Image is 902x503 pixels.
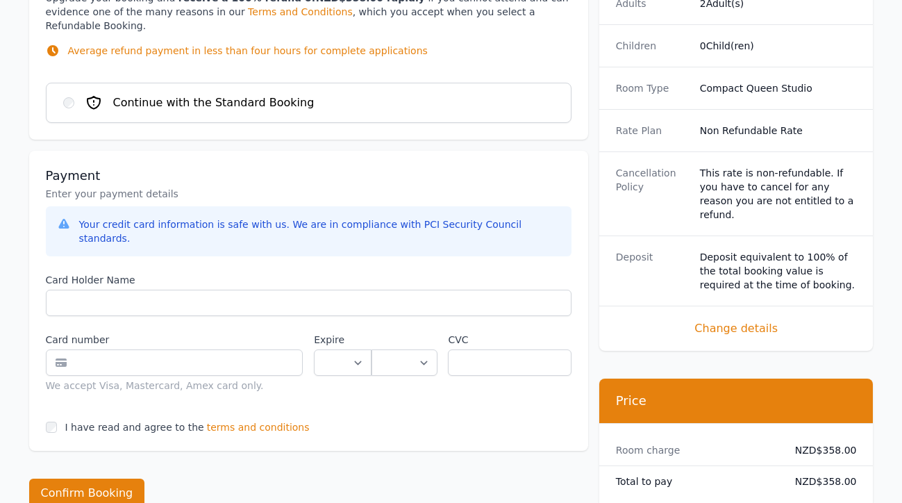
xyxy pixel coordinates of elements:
[46,273,571,287] label: Card Holder Name
[371,333,437,347] label: .
[616,39,689,53] dt: Children
[784,443,857,457] dd: NZD$358.00
[46,187,571,201] p: Enter your payment details
[79,217,560,245] div: Your credit card information is safe with us. We are in compliance with PCI Security Council stan...
[616,124,689,138] dt: Rate Plan
[65,422,204,433] label: I have read and agree to the
[248,6,353,17] a: Terms and Conditions
[616,475,773,488] dt: Total to pay
[700,81,857,95] dd: Compact Queen Studio
[700,39,857,53] dd: 0 Child(ren)
[46,167,571,184] h3: Payment
[700,166,857,222] div: This rate is non-refundable. If you have to cancel for any reason you are not entitled to a refund.
[207,420,310,434] span: terms and conditions
[616,320,857,337] span: Change details
[448,333,571,347] label: CVC
[616,393,857,409] h3: Price
[46,379,303,393] div: We accept Visa, Mastercard, Amex card only.
[616,250,689,292] dt: Deposit
[616,443,773,457] dt: Room charge
[68,44,428,58] p: Average refund payment in less than four hours for complete applications
[616,166,689,222] dt: Cancellation Policy
[700,124,857,138] dd: Non Refundable Rate
[46,333,303,347] label: Card number
[314,333,371,347] label: Expire
[784,475,857,488] dd: NZD$358.00
[700,250,857,292] dd: Deposit equivalent to 100% of the total booking value is required at the time of booking.
[616,81,689,95] dt: Room Type
[113,94,315,111] span: Continue with the Standard Booking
